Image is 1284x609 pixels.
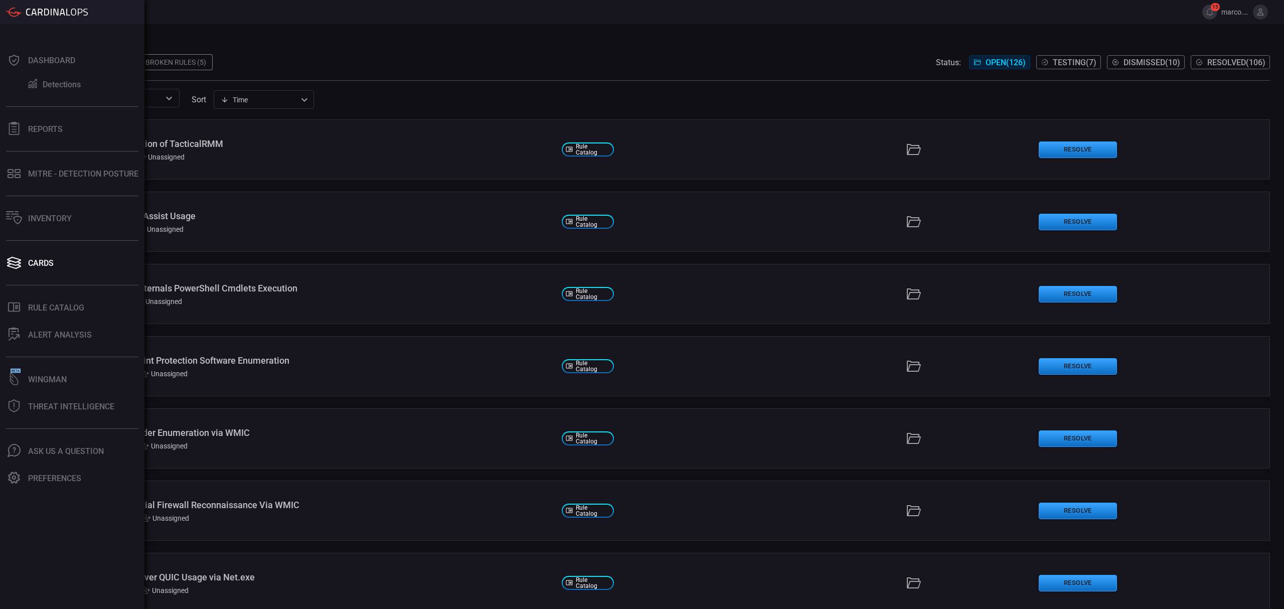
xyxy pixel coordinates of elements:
span: Rule Catalog [576,505,610,517]
button: Dismissed(10) [1107,55,1185,69]
span: Testing ( 7 ) [1053,58,1096,67]
div: Unassigned [141,370,188,378]
span: Rule Catalog [576,432,610,444]
span: Open ( 126 ) [986,58,1026,67]
label: sort [192,95,206,104]
button: Open(126) [969,55,1030,69]
span: Rule Catalog [576,143,610,156]
button: Resolved(106) [1191,55,1270,69]
span: Rule Catalog [576,216,610,228]
div: Inventory [28,214,72,223]
div: Cards [28,258,54,268]
div: Unassigned [138,153,185,161]
div: Windows - Quick Assist Usage [75,211,554,221]
button: Resolve [1039,430,1117,447]
div: Unassigned [135,297,182,306]
div: Rule Catalog [28,303,84,313]
span: 15 [1211,3,1220,11]
div: MITRE - Detection Posture [28,169,138,179]
div: Threat Intelligence [28,402,114,411]
button: Resolve [1039,214,1117,230]
button: Resolve [1039,575,1117,591]
div: Detections [43,80,81,89]
div: Ask Us A Question [28,446,104,456]
button: Testing(7) [1036,55,1101,69]
span: Resolved ( 106 ) [1207,58,1265,67]
div: ALERT ANALYSIS [28,330,92,340]
div: Windows - AADInternals PowerShell Cmdlets Execution [75,283,554,293]
div: Windows - SMB over QUIC Usage via Net.exe [75,572,554,582]
button: Resolve [1039,141,1117,158]
div: Reports [28,124,63,134]
div: Preferences [28,474,81,483]
div: Dashboard [28,56,75,65]
div: Broken Rules (5) [139,54,213,70]
div: Unassigned [137,225,184,233]
button: Resolve [1039,286,1117,302]
span: Rule Catalog [576,577,610,589]
span: Rule Catalog [576,360,610,372]
div: Time [221,95,298,105]
div: Windows - Endpoint Protection Software Enumeration [75,355,554,366]
button: 15 [1202,5,1217,20]
span: Status: [936,58,961,67]
span: Rule Catalog [576,288,610,300]
button: Resolve [1039,358,1117,375]
button: Open [162,91,176,105]
div: Unassigned [141,442,188,450]
div: Windows - Potential Firewall Reconnaissance Via WMIC [75,500,554,510]
div: Windows - Detection of TacticalRMM [75,138,554,149]
span: Dismissed ( 10 ) [1123,58,1180,67]
div: Unassigned [142,514,189,522]
span: marco.[PERSON_NAME] [1221,8,1249,16]
div: Wingman [28,375,67,384]
div: Windows - Defender Enumeration via WMIC [75,427,554,438]
div: Unassigned [142,586,189,594]
button: Resolve [1039,503,1117,519]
